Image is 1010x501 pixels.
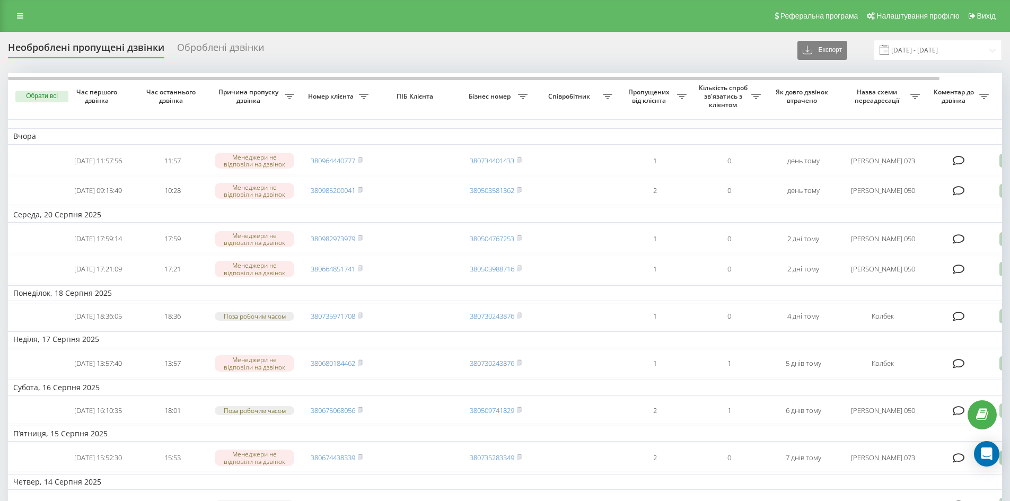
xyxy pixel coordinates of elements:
td: 15:53 [135,444,209,472]
span: Коментар до дзвінка [930,88,979,104]
td: [PERSON_NAME] 050 [840,398,925,424]
div: Open Intercom Messenger [974,441,999,467]
a: 380664851741 [311,264,355,274]
span: Номер клієнта [305,92,359,101]
td: [PERSON_NAME] 073 [840,147,925,175]
td: 13:57 [135,349,209,377]
div: Поза робочим часом [215,312,294,321]
div: Менеджери не відповіли на дзвінок [215,231,294,247]
span: Кількість спроб зв'язатись з клієнтом [697,84,751,109]
td: день тому [766,177,840,205]
div: Поза робочим часом [215,406,294,415]
td: [DATE] 17:59:14 [61,225,135,253]
td: 17:21 [135,255,209,283]
td: [PERSON_NAME] 050 [840,255,925,283]
a: 380730243876 [470,358,514,368]
td: 1 [692,349,766,377]
td: день тому [766,147,840,175]
span: Співробітник [538,92,603,101]
span: Причина пропуску дзвінка [215,88,285,104]
a: 380675068056 [311,406,355,415]
div: Оброблені дзвінки [177,42,264,58]
td: [PERSON_NAME] 073 [840,444,925,472]
div: Менеджери не відповіли на дзвінок [215,355,294,371]
span: Назва схеми переадресації [846,88,910,104]
td: 4 дні тому [766,303,840,329]
td: 2 [618,444,692,472]
a: 380734401433 [470,156,514,165]
td: [DATE] 17:21:09 [61,255,135,283]
a: 380964440777 [311,156,355,165]
div: Необроблені пропущені дзвінки [8,42,164,58]
a: 380674438339 [311,453,355,462]
td: 0 [692,177,766,205]
span: Налаштування профілю [876,12,959,20]
td: 1 [692,398,766,424]
td: 6 днів тому [766,398,840,424]
td: 0 [692,444,766,472]
span: Реферальна програма [780,12,858,20]
div: Менеджери не відповіли на дзвінок [215,183,294,199]
td: [PERSON_NAME] 050 [840,177,925,205]
td: 0 [692,225,766,253]
a: 380509741829 [470,406,514,415]
td: [PERSON_NAME] 050 [840,225,925,253]
a: 380680184462 [311,358,355,368]
td: 17:59 [135,225,209,253]
td: 10:28 [135,177,209,205]
td: 1 [618,255,692,283]
td: [DATE] 13:57:40 [61,349,135,377]
td: Колбек [840,303,925,329]
td: 2 [618,177,692,205]
span: Як довго дзвінок втрачено [775,88,832,104]
td: 1 [618,349,692,377]
td: 11:57 [135,147,209,175]
a: 380730243876 [470,311,514,321]
td: [DATE] 16:10:35 [61,398,135,424]
td: 5 днів тому [766,349,840,377]
a: 380985200041 [311,186,355,195]
td: 18:36 [135,303,209,329]
span: Час першого дзвінка [69,88,127,104]
span: Час останнього дзвінка [144,88,201,104]
button: Обрати всі [15,91,68,102]
div: Менеджери не відповіли на дзвінок [215,153,294,169]
td: 1 [618,147,692,175]
td: 1 [618,303,692,329]
td: 0 [692,147,766,175]
div: Менеджери не відповіли на дзвінок [215,450,294,465]
td: 2 дні тому [766,225,840,253]
a: 380504767253 [470,234,514,243]
td: [DATE] 11:57:56 [61,147,135,175]
span: Пропущених від клієнта [623,88,677,104]
td: [DATE] 18:36:05 [61,303,135,329]
td: [DATE] 15:52:30 [61,444,135,472]
span: ПІБ Клієнта [383,92,450,101]
td: 2 [618,398,692,424]
a: 380982973979 [311,234,355,243]
td: 18:01 [135,398,209,424]
td: Колбек [840,349,925,377]
td: 0 [692,255,766,283]
a: 380735283349 [470,453,514,462]
td: 7 днів тому [766,444,840,472]
td: [DATE] 09:15:49 [61,177,135,205]
button: Експорт [797,41,847,60]
td: 1 [618,225,692,253]
td: 0 [692,303,766,329]
a: 380503988716 [470,264,514,274]
a: 380503581362 [470,186,514,195]
a: 380735971708 [311,311,355,321]
div: Менеджери не відповіли на дзвінок [215,261,294,277]
span: Бізнес номер [464,92,518,101]
td: 2 дні тому [766,255,840,283]
span: Вихід [977,12,996,20]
